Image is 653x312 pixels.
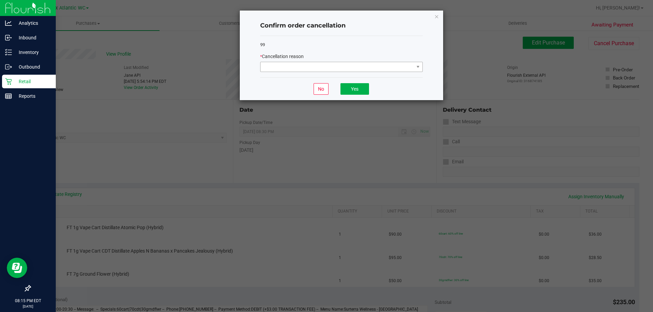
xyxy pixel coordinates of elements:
button: No [314,83,329,95]
span: Cancellation reason [262,54,304,59]
h4: Confirm order cancellation [260,21,423,30]
span: 99 [260,42,265,47]
button: Yes [340,83,369,95]
iframe: Resource center [7,258,27,278]
button: Close [434,12,439,20]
